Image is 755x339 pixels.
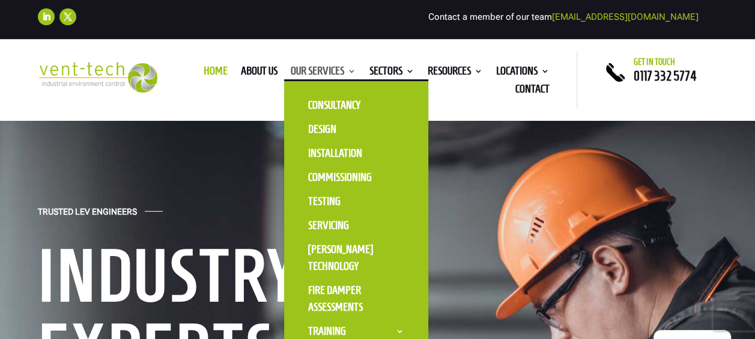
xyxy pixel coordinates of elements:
[296,117,416,141] a: Design
[296,189,416,213] a: Testing
[291,67,356,80] a: Our Services
[428,11,699,22] span: Contact a member of our team
[204,67,228,80] a: Home
[428,67,483,80] a: Resources
[38,207,137,223] h4: Trusted LEV Engineers
[38,8,55,25] a: Follow on LinkedIn
[296,213,416,237] a: Servicing
[296,237,416,278] a: [PERSON_NAME] Technology
[515,85,550,98] a: Contact
[296,165,416,189] a: Commissioning
[634,57,675,67] span: Get in touch
[296,141,416,165] a: Installation
[296,278,416,319] a: Fire Damper Assessments
[496,67,550,80] a: Locations
[38,62,157,93] img: 2023-09-27T08_35_16.549ZVENT-TECH---Clear-background
[38,238,410,320] h1: Industry
[296,93,416,117] a: Consultancy
[241,67,277,80] a: About us
[552,11,699,22] a: [EMAIL_ADDRESS][DOMAIN_NAME]
[369,67,414,80] a: Sectors
[634,69,697,83] a: 0117 332 5774
[59,8,76,25] a: Follow on X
